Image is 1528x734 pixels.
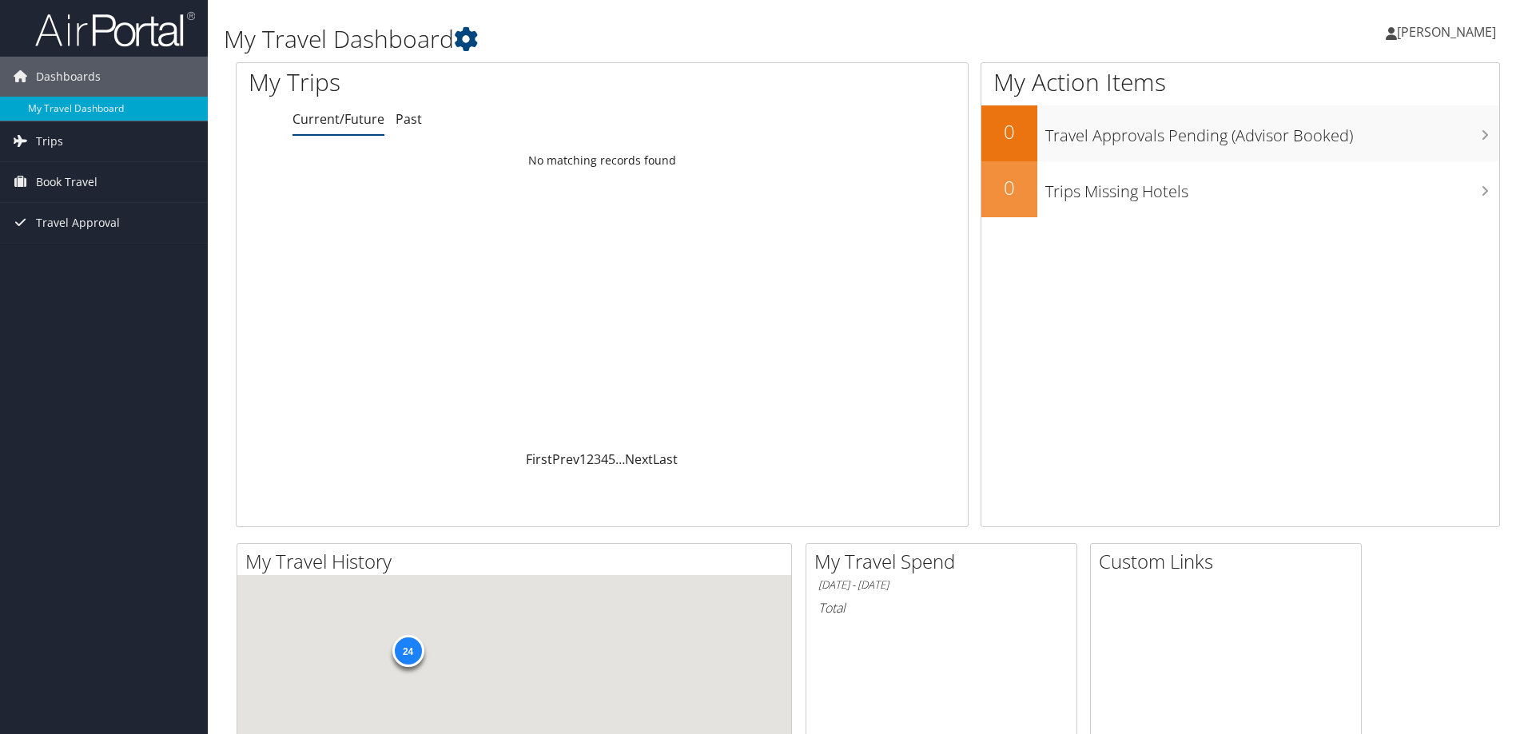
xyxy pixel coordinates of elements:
a: 4 [601,450,608,468]
div: 24 [392,635,424,667]
h1: My Trips [249,65,651,99]
a: 1 [579,450,587,468]
a: [PERSON_NAME] [1386,8,1512,56]
a: First [526,450,552,468]
a: 0Trips Missing Hotels [981,161,1499,217]
a: 0Travel Approvals Pending (Advisor Booked) [981,105,1499,161]
h6: [DATE] - [DATE] [818,577,1064,593]
a: 2 [587,450,594,468]
td: No matching records found [237,146,968,175]
h2: Custom Links [1099,548,1361,575]
span: … [615,450,625,468]
h1: My Travel Dashboard [224,22,1083,56]
span: Trips [36,121,63,161]
h3: Travel Approvals Pending (Advisor Booked) [1045,117,1499,147]
h2: 0 [981,118,1037,145]
a: Prev [552,450,579,468]
span: Dashboards [36,57,101,97]
a: 5 [608,450,615,468]
h2: 0 [981,174,1037,201]
a: Last [653,450,678,468]
h2: My Travel Spend [814,548,1076,575]
h3: Trips Missing Hotels [1045,173,1499,203]
a: Next [625,450,653,468]
img: airportal-logo.png [35,10,195,48]
span: Travel Approval [36,203,120,243]
h2: My Travel History [245,548,791,575]
a: Current/Future [292,110,384,128]
h6: Total [818,599,1064,617]
span: [PERSON_NAME] [1397,23,1496,41]
span: Book Travel [36,162,97,202]
h1: My Action Items [981,65,1499,99]
a: 3 [594,450,601,468]
a: Past [396,110,422,128]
